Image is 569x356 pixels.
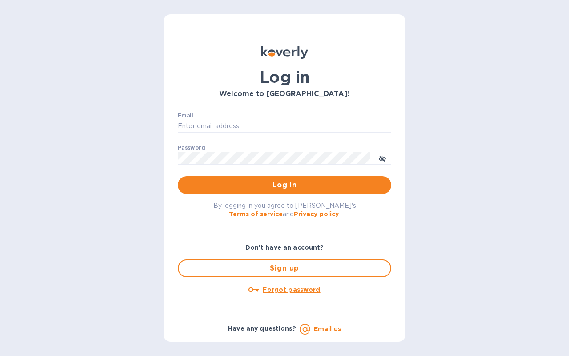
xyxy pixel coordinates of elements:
button: toggle password visibility [373,149,391,167]
img: Koverly [261,46,308,59]
span: Log in [185,180,384,190]
input: Enter email address [178,120,391,133]
a: Email us [314,325,341,332]
a: Privacy policy [294,210,339,218]
b: Have any questions? [228,325,296,332]
h1: Log in [178,68,391,86]
h3: Welcome to [GEOGRAPHIC_DATA]! [178,90,391,98]
label: Password [178,145,205,150]
a: Terms of service [229,210,283,218]
button: Log in [178,176,391,194]
label: Email [178,113,193,118]
span: Sign up [186,263,383,274]
u: Forgot password [263,286,320,293]
span: By logging in you agree to [PERSON_NAME]'s and . [213,202,356,218]
button: Sign up [178,259,391,277]
b: Don't have an account? [245,244,324,251]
